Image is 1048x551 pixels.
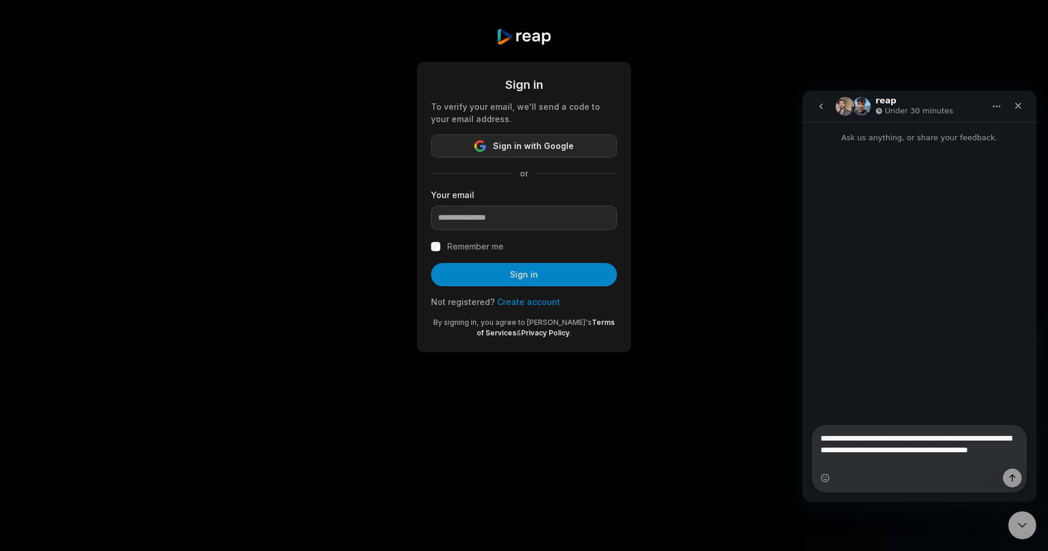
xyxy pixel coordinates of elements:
span: or [511,167,537,179]
div: To verify your email, we'll send a code to your email address. [431,101,617,125]
label: Remember me [447,240,504,254]
span: & [516,328,521,337]
span: . [570,328,571,337]
label: Your email [431,189,617,201]
span: Sign in with Google [493,139,574,153]
button: Sign in [431,263,617,286]
a: Terms of Services [477,318,615,337]
img: reap [496,28,551,46]
span: By signing in, you agree to [PERSON_NAME]'s [433,318,592,327]
button: Sign in with Google [431,134,617,158]
iframe: Intercom live chat [1008,511,1036,539]
iframe: Intercom live chat [802,91,1036,502]
a: Create account [497,297,560,307]
div: Sign in [431,76,617,93]
a: Privacy Policy [521,328,570,337]
span: Not registered? [431,297,495,307]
